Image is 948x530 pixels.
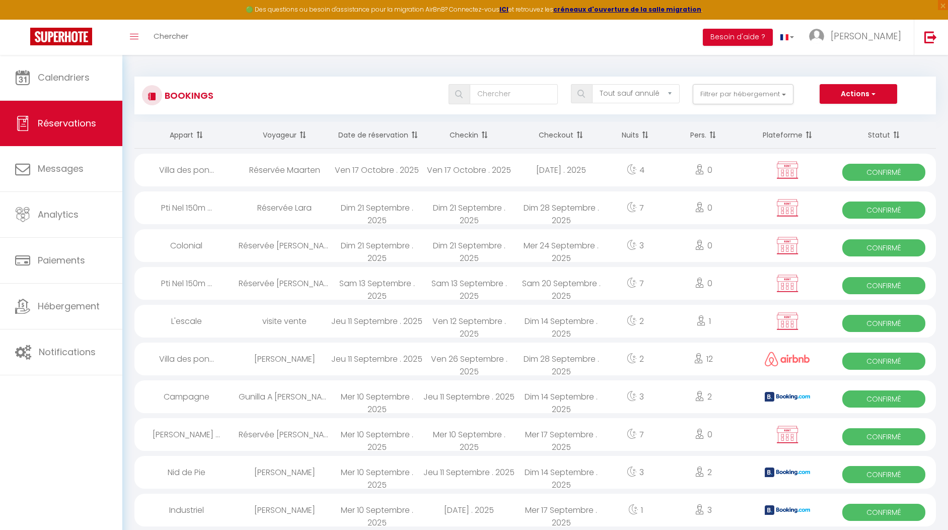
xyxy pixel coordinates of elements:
[134,122,239,149] th: Sort by rentals
[744,122,832,149] th: Sort by channel
[38,71,90,84] span: Calendriers
[820,84,897,104] button: Actions
[832,122,936,149] th: Sort by status
[30,28,92,45] img: Super Booking
[38,300,100,312] span: Hébergement
[607,122,663,149] th: Sort by nights
[499,5,508,14] a: ICI
[905,485,940,522] iframe: Chat
[553,5,701,14] a: créneaux d'ouverture de la salle migration
[331,122,423,149] th: Sort by booking date
[703,29,773,46] button: Besoin d'aide ?
[154,31,188,41] span: Chercher
[801,20,914,55] a: ... [PERSON_NAME]
[39,346,96,358] span: Notifications
[239,122,331,149] th: Sort by guest
[38,117,96,129] span: Réservations
[924,31,937,43] img: logout
[809,29,824,44] img: ...
[831,30,901,42] span: [PERSON_NAME]
[146,20,196,55] a: Chercher
[38,254,85,267] span: Paiements
[423,122,515,149] th: Sort by checkin
[38,208,79,221] span: Analytics
[693,84,793,104] button: Filtrer par hébergement
[515,122,607,149] th: Sort by checkout
[162,84,213,107] h3: Bookings
[664,122,744,149] th: Sort by people
[470,84,557,104] input: Chercher
[38,162,84,175] span: Messages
